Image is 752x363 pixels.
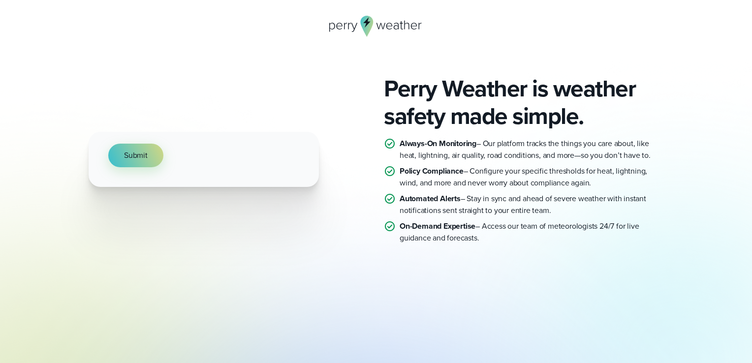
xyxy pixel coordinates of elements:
span: Submit [124,150,148,161]
p: – Access our team of meteorologists 24/7 for live guidance and forecasts. [400,220,663,244]
p: – Stay in sync and ahead of severe weather with instant notifications sent straight to your entir... [400,193,663,216]
button: Submit [108,144,163,167]
strong: Policy Compliance [400,165,464,177]
strong: Automated Alerts [400,193,461,204]
strong: Always-On Monitoring [400,138,476,149]
strong: On-Demand Expertise [400,220,475,232]
h2: Perry Weather is weather safety made simple. [384,75,663,130]
p: – Configure your specific thresholds for heat, lightning, wind, and more and never worry about co... [400,165,663,189]
p: – Our platform tracks the things you care about, like heat, lightning, air quality, road conditio... [400,138,663,161]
